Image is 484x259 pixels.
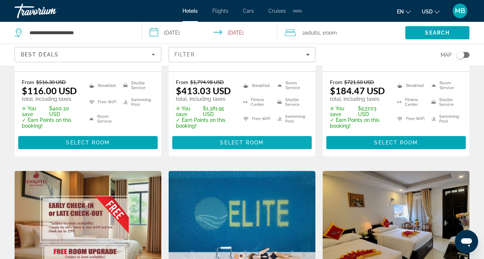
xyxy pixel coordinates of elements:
li: Shuttle Service [120,79,154,92]
p: $537.03 USD [330,105,388,117]
span: From [330,79,342,85]
span: From [22,79,34,85]
li: Free WiFi [86,96,120,109]
span: Map [441,50,452,60]
li: Swimming Pool [274,112,308,125]
a: Cars [243,8,254,14]
button: Change currency [422,6,440,17]
span: ✮ You save [330,105,356,117]
button: User Menu [450,3,469,19]
button: Select Room [326,136,466,149]
li: Swimming Pool [428,112,462,125]
li: Fitness Center [394,96,428,109]
span: MB [455,7,465,15]
span: Filter [174,52,195,57]
p: total, including taxes [176,96,234,102]
button: Change language [397,6,411,17]
span: Select Room [374,140,418,146]
p: total, including taxes [22,96,80,102]
li: Breakfast [240,79,274,92]
del: $516.30 USD [36,79,66,85]
iframe: Кнопка запуска окна обмена сообщениями [455,230,478,253]
button: Search [405,26,469,39]
li: Free WiFi [240,112,274,125]
p: ✓ Earn Points on this booking! [22,117,80,129]
span: en [397,9,404,15]
a: Hotels [182,8,198,14]
a: Select Room [172,138,312,146]
ins: $184.47 USD [330,85,385,96]
button: Travelers: 2 adults, 0 children [278,22,405,44]
span: , 1 [320,28,337,38]
span: Best Deals [21,52,59,57]
li: Room Service [274,79,308,92]
button: Select Room [18,136,158,149]
li: Room Service [428,79,462,92]
li: Free WiFi [394,112,428,125]
a: Select Room [18,138,158,146]
span: ✮ You save [22,105,47,117]
span: USD [422,9,433,15]
li: Shuttle Service [274,96,308,109]
p: $400.30 USD [22,105,80,117]
ins: $413.03 USD [176,85,231,96]
span: ✮ You save [176,105,201,117]
ins: $116.00 USD [22,85,77,96]
li: Fitness Center [240,96,274,109]
button: Filters [169,47,315,62]
p: ✓ Earn Points on this booking! [330,117,388,129]
p: ✓ Earn Points on this booking! [176,117,234,129]
button: Select Room [172,136,312,149]
span: From [176,79,188,85]
a: Cruises [268,8,286,14]
del: $1,794.98 USD [190,79,224,85]
a: Travorium [15,1,87,20]
li: Swimming Pool [120,96,154,109]
mat-select: Sort by [21,50,155,59]
button: Select check in and out date [142,22,278,44]
li: Shuttle Service [428,96,462,109]
li: Room Service [86,112,120,125]
input: Search hotel destination [29,27,131,38]
p: $1,381.95 USD [176,105,234,117]
li: Breakfast [86,79,120,92]
li: Breakfast [394,79,428,92]
span: Select Room [220,140,264,146]
button: Extra navigation items [293,5,302,17]
a: Select Room [326,138,466,146]
button: Toggle map [452,52,469,58]
del: $721.50 USD [344,79,374,85]
span: Room [324,30,337,36]
span: Search [425,30,450,36]
span: Select Room [66,140,110,146]
a: Flights [212,8,228,14]
span: Adults [305,30,320,36]
span: 2 [302,28,320,38]
p: total, including taxes [330,96,388,102]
